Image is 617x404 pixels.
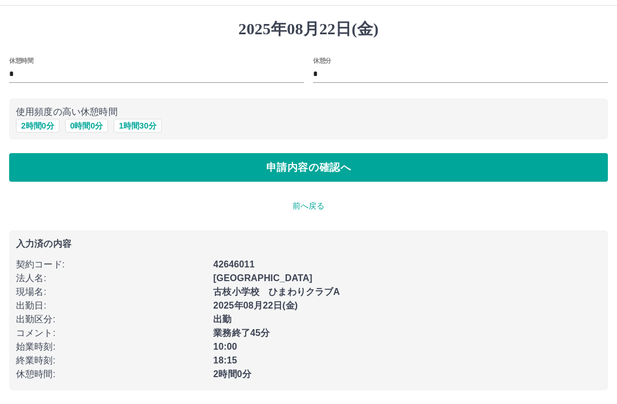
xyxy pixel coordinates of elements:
[16,326,206,340] p: コメント :
[213,301,298,310] b: 2025年08月22日(金)
[16,285,206,299] p: 現場名 :
[9,153,608,182] button: 申請内容の確認へ
[9,19,608,39] h1: 2025年08月22日(金)
[213,328,270,338] b: 業務終了45分
[16,105,601,119] p: 使用頻度の高い休憩時間
[213,342,237,351] b: 10:00
[16,258,206,271] p: 契約コード :
[213,287,340,297] b: 古枝小学校 ひまわりクラブA
[16,340,206,354] p: 始業時刻 :
[9,56,33,65] label: 休憩時間
[213,355,237,365] b: 18:15
[213,273,312,283] b: [GEOGRAPHIC_DATA]
[9,200,608,212] p: 前へ戻る
[16,367,206,381] p: 休憩時間 :
[313,56,331,65] label: 休憩分
[16,271,206,285] p: 法人名 :
[16,299,206,313] p: 出勤日 :
[213,369,251,379] b: 2時間0分
[65,119,109,133] button: 0時間0分
[213,259,254,269] b: 42646011
[16,354,206,367] p: 終業時刻 :
[16,119,59,133] button: 2時間0分
[213,314,231,324] b: 出勤
[16,239,601,249] p: 入力済の内容
[16,313,206,326] p: 出勤区分 :
[114,119,161,133] button: 1時間30分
